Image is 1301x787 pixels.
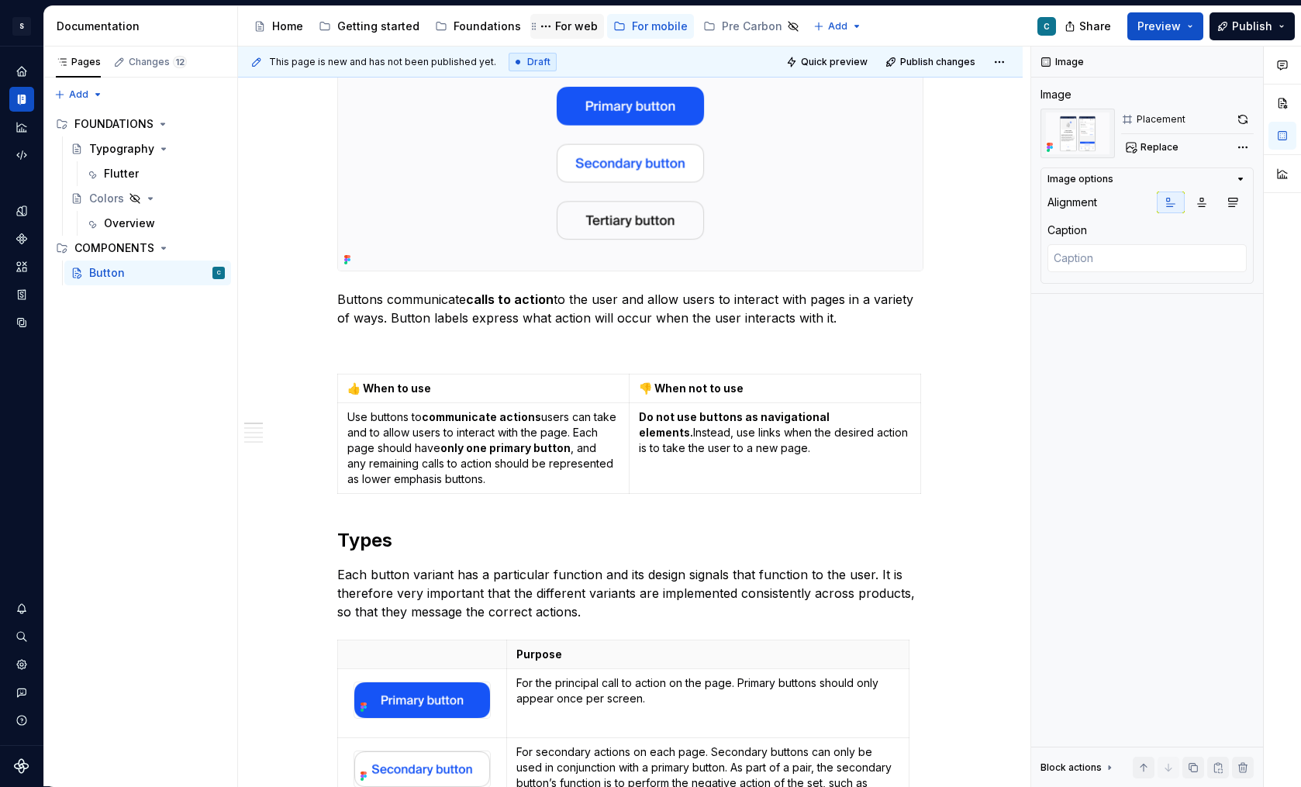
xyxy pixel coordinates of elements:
[9,226,34,251] a: Components
[312,14,426,39] a: Getting started
[9,282,34,307] a: Storybook stories
[1047,223,1087,238] div: Caption
[9,652,34,677] a: Settings
[272,19,303,34] div: Home
[1040,109,1115,158] img: 80764973-8512-4766-9daf-7c6ff52f17ff.png
[530,14,604,39] a: For web
[1210,12,1295,40] button: Publish
[79,211,231,236] a: Overview
[1047,195,1097,210] div: Alignment
[466,292,554,307] strong: calls to action
[50,112,231,136] div: FOUNDATIONS
[64,136,231,161] a: Typography
[347,381,431,395] strong: 👍 When to use
[64,186,231,211] a: Colors
[79,161,231,186] a: Flutter
[347,409,619,487] p: Use buttons to users can take and to allow users to interact with the page. Each page should have...
[74,116,154,132] div: FOUNDATIONS
[129,56,187,68] div: Changes
[555,19,598,34] div: For web
[337,565,923,621] p: Each button variant has a particular function and its design signals that function to the user. I...
[1057,12,1121,40] button: Share
[1141,141,1178,154] span: Replace
[269,56,496,68] span: This page is new and has not been published yet.
[1040,757,1116,778] div: Block actions
[632,19,688,34] div: For mobile
[722,19,782,34] div: Pre Carbon
[9,87,34,112] div: Documentation
[9,143,34,167] a: Code automation
[1079,19,1111,34] span: Share
[247,14,309,39] a: Home
[9,310,34,335] a: Data sources
[337,528,923,553] h2: Types
[809,16,867,37] button: Add
[9,624,34,649] button: Search ⌘K
[9,254,34,279] a: Assets
[104,216,155,231] div: Overview
[50,112,231,285] div: Page tree
[516,647,899,662] p: Purpose
[454,19,521,34] div: Foundations
[1040,761,1102,774] div: Block actions
[56,56,101,68] div: Pages
[3,9,40,43] button: S
[1047,173,1113,185] div: Image options
[881,51,982,73] button: Publish changes
[354,751,490,787] img: 32540fa2-1b56-4e87-befa-46687b80123b.png
[247,11,806,42] div: Page tree
[50,84,108,105] button: Add
[14,758,29,774] svg: Supernova Logo
[9,115,34,140] a: Analytics
[104,166,139,181] div: Flutter
[50,236,231,261] div: COMPONENTS
[782,51,875,73] button: Quick preview
[337,290,923,327] p: Buttons communicate to the user and allow users to interact with pages in a variety of ways. Butt...
[69,88,88,101] span: Add
[828,20,847,33] span: Add
[1137,19,1181,34] span: Preview
[1044,20,1050,33] div: C
[9,198,34,223] a: Design tokens
[217,265,221,281] div: C
[337,19,419,34] div: Getting started
[173,56,187,68] span: 12
[639,409,911,456] p: Instead, use links when the desired action is to take the user to a new page.
[639,410,832,439] strong: Do not use buttons as navigational elements.
[9,59,34,84] a: Home
[74,240,154,256] div: COMPONENTS
[1127,12,1203,40] button: Preview
[89,141,154,157] div: Typography
[338,56,923,271] img: c8608d42-c137-48a8-8951-51c6bc59f3ac.png
[1232,19,1272,34] span: Publish
[697,14,806,39] a: Pre Carbon
[440,441,571,454] strong: only one primary button
[527,56,550,68] span: Draft
[516,675,899,706] p: For the principal call to action on the page. Primary buttons should only appear once per screen.
[422,410,541,423] strong: communicate actions
[57,19,231,34] div: Documentation
[89,265,125,281] div: Button
[354,682,490,718] img: a62afb2b-35d8-4554-aacf-7532246f8195.png
[607,14,694,39] a: For mobile
[429,14,527,39] a: Foundations
[89,191,124,206] div: Colors
[64,261,231,285] a: ButtonC
[1040,87,1072,102] div: Image
[9,596,34,621] button: Notifications
[9,680,34,705] button: Contact support
[1121,136,1185,158] button: Replace
[801,56,868,68] span: Quick preview
[1047,173,1247,185] button: Image options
